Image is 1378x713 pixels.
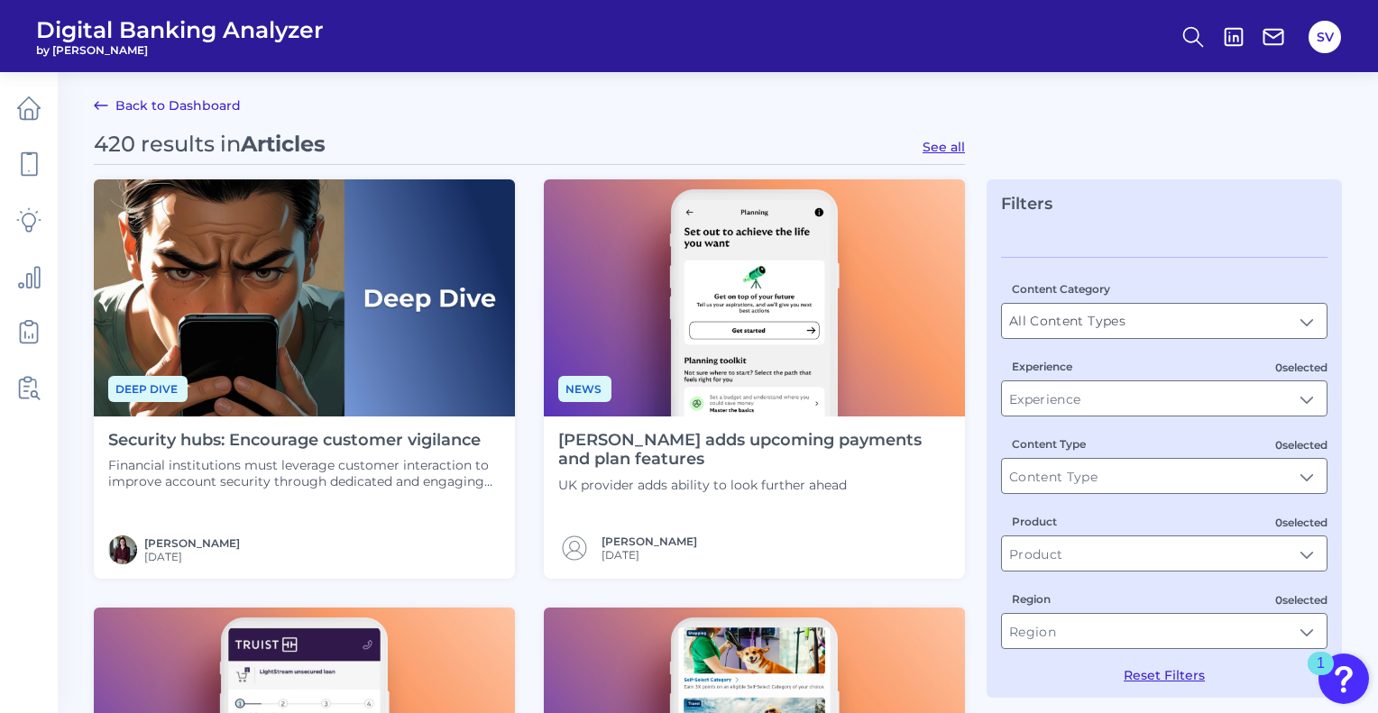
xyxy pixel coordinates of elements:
[558,379,611,397] a: News
[1001,194,1052,214] span: Filters
[108,379,188,397] a: Deep dive
[94,95,241,116] a: Back to Dashboard
[36,16,324,43] span: Digital Banking Analyzer
[1012,437,1086,451] label: Content Type
[108,376,188,402] span: Deep dive
[558,477,951,493] p: UK provider adds ability to look further ahead
[544,179,965,416] img: News - Phone (4).png
[1012,515,1057,528] label: Product
[558,431,951,470] h4: [PERSON_NAME] adds upcoming payments and plan features
[1002,536,1327,571] input: Product
[144,550,240,563] span: [DATE]
[602,548,697,562] span: [DATE]
[1012,592,1051,606] label: Region
[602,535,697,548] a: [PERSON_NAME]
[1002,381,1327,416] input: Experience
[1317,663,1325,687] div: 1
[1309,21,1341,53] button: SV
[923,139,965,155] button: See all
[94,179,515,416] img: Deep Dives with Right Label.png
[108,457,501,489] p: Financial institutions must leverage customer interaction to improve account security through ded...
[94,131,326,157] div: 420 results in
[108,535,137,564] img: RNFetchBlobTmp_0b8yx2vy2p867rz195sbp4h.png
[1002,614,1327,648] input: Region
[144,536,240,550] a: [PERSON_NAME]
[558,376,611,402] span: News
[108,431,501,451] h4: Security hubs: Encourage customer vigilance
[36,43,324,57] span: by [PERSON_NAME]
[1012,360,1072,373] label: Experience
[1002,459,1327,493] input: Content Type
[241,131,326,157] span: Articles
[1012,282,1110,296] label: Content Category
[1124,667,1205,683] button: Reset Filters
[1318,654,1369,704] button: Open Resource Center, 1 new notification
